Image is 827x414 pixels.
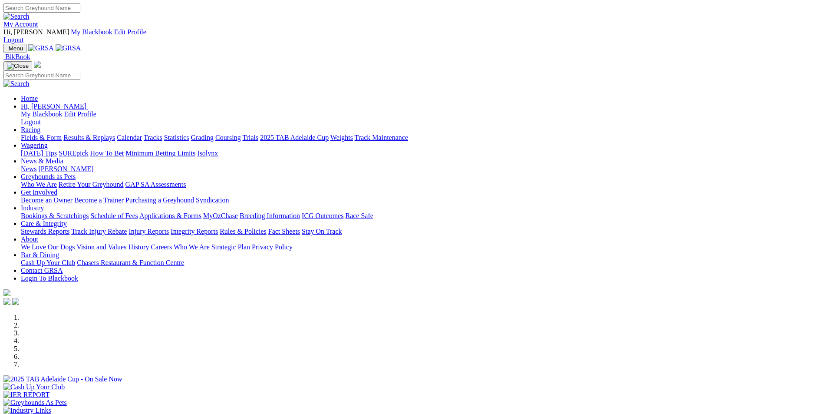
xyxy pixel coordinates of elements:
input: Search [3,71,80,80]
a: Who We Are [21,181,57,188]
a: Logout [21,118,41,126]
div: Wagering [21,149,824,157]
a: Track Maintenance [355,134,408,141]
a: News [21,165,36,172]
a: Race Safe [345,212,373,219]
img: IER REPORT [3,391,49,399]
div: Bar & Dining [21,259,824,267]
a: Minimum Betting Limits [125,149,195,157]
a: [DATE] Tips [21,149,57,157]
a: BlkBook [3,53,30,60]
img: Greyhounds As Pets [3,399,67,407]
img: 2025 TAB Adelaide Cup - On Sale Now [3,375,122,383]
a: Calendar [117,134,142,141]
span: Hi, [PERSON_NAME] [3,28,69,36]
a: Rules & Policies [220,228,267,235]
div: Industry [21,212,824,220]
a: Fact Sheets [268,228,300,235]
span: Menu [9,45,23,52]
a: Edit Profile [114,28,146,36]
img: logo-grsa-white.png [3,289,10,296]
a: Vision and Values [76,243,126,251]
a: Greyhounds as Pets [21,173,76,180]
a: [PERSON_NAME] [38,165,93,172]
div: My Account [3,28,824,44]
a: Logout [3,36,23,43]
a: Industry [21,204,44,212]
img: Cash Up Your Club [3,383,65,391]
a: Wagering [21,142,48,149]
a: Statistics [164,134,189,141]
a: ICG Outcomes [302,212,343,219]
a: Edit Profile [64,110,96,118]
img: Close [7,63,29,70]
div: Racing [21,134,824,142]
a: Get Involved [21,189,57,196]
img: facebook.svg [3,298,10,305]
span: Hi, [PERSON_NAME] [21,103,86,110]
a: Careers [151,243,172,251]
img: Search [3,13,30,20]
a: Track Injury Rebate [71,228,127,235]
button: Toggle navigation [3,44,26,53]
a: Weights [330,134,353,141]
a: Racing [21,126,40,133]
a: Home [21,95,38,102]
a: Care & Integrity [21,220,67,227]
div: Hi, [PERSON_NAME] [21,110,824,126]
a: Purchasing a Greyhound [125,196,194,204]
a: Applications & Forms [139,212,201,219]
a: Chasers Restaurant & Function Centre [77,259,184,266]
a: GAP SA Assessments [125,181,186,188]
a: SUREpick [59,149,88,157]
div: Get Involved [21,196,824,204]
a: Hi, [PERSON_NAME] [21,103,88,110]
a: Who We Are [174,243,210,251]
a: Results & Replays [63,134,115,141]
div: Greyhounds as Pets [21,181,824,189]
a: My Blackbook [71,28,112,36]
a: Bar & Dining [21,251,59,258]
a: Injury Reports [128,228,169,235]
a: Tracks [144,134,162,141]
a: Contact GRSA [21,267,63,274]
a: My Blackbook [21,110,63,118]
a: Integrity Reports [171,228,218,235]
a: News & Media [21,157,63,165]
div: About [21,243,824,251]
input: Search [3,3,80,13]
a: Become an Owner [21,196,72,204]
a: MyOzChase [203,212,238,219]
a: Schedule of Fees [90,212,138,219]
a: Retire Your Greyhound [59,181,124,188]
a: Strategic Plan [211,243,250,251]
div: Care & Integrity [21,228,824,235]
img: twitter.svg [12,298,19,305]
a: Fields & Form [21,134,62,141]
a: About [21,235,38,243]
a: Grading [191,134,214,141]
a: Cash Up Your Club [21,259,75,266]
a: How To Bet [90,149,124,157]
div: News & Media [21,165,824,173]
a: History [128,243,149,251]
a: Trials [242,134,258,141]
a: Stewards Reports [21,228,69,235]
a: Syndication [196,196,229,204]
a: Breeding Information [240,212,300,219]
img: GRSA [56,44,81,52]
a: Become a Trainer [74,196,124,204]
span: BlkBook [5,53,30,60]
a: My Account [3,20,38,28]
a: Isolynx [197,149,218,157]
a: Login To Blackbook [21,275,78,282]
a: Coursing [215,134,241,141]
a: Stay On Track [302,228,342,235]
img: logo-grsa-white.png [34,61,41,68]
img: Search [3,80,30,88]
a: We Love Our Dogs [21,243,75,251]
button: Toggle navigation [3,61,32,71]
a: Privacy Policy [252,243,293,251]
a: 2025 TAB Adelaide Cup [260,134,329,141]
a: Bookings & Scratchings [21,212,89,219]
